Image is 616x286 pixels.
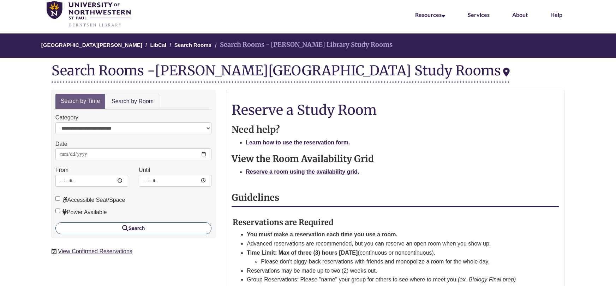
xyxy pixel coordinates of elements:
[58,248,132,254] a: View Confirmed Reservations
[458,276,516,282] em: (ex. Biology Final prep)
[55,113,78,122] label: Category
[139,166,150,175] label: Until
[155,62,510,79] div: [PERSON_NAME][GEOGRAPHIC_DATA] Study Rooms
[55,196,60,201] input: Accessible Seat/Space
[247,275,542,284] li: Group Reservations: Please "name" your group for others to see where to meet you.
[106,94,159,110] a: Search by Room
[247,231,397,237] strong: You must make a reservation each time you use a room.
[55,209,60,213] input: Power Available
[247,239,542,248] li: Advanced reservations are recommended, but you can reserve an open room when you show up.
[468,11,490,18] a: Services
[55,94,105,109] a: Search by Time
[232,102,559,117] h1: Reserve a Study Room
[415,11,445,18] a: Resources
[246,139,350,145] a: Learn how to use the reservation form.
[232,192,279,203] strong: Guidelines
[261,257,542,266] li: Please don't piggy-back reservations with friends and monopolize a room for the whole day.
[550,11,562,18] a: Help
[512,11,528,18] a: About
[55,195,125,205] label: Accessible Seat/Space
[55,222,211,234] button: Search
[174,42,211,48] a: Search Rooms
[52,63,510,83] div: Search Rooms -
[47,1,131,27] img: UNWSP Library Logo
[55,166,68,175] label: From
[213,40,393,50] li: Search Rooms - [PERSON_NAME] Library Study Rooms
[247,266,542,275] li: Reservations may be made up to two (2) weeks out.
[55,139,67,149] label: Date
[232,124,280,135] strong: Need help?
[247,248,542,266] li: (continuous or noncontinuous).
[247,250,358,256] strong: Time Limit: Max of three (3) hours [DATE]
[55,208,107,217] label: Power Available
[41,42,142,48] a: [GEOGRAPHIC_DATA][PERSON_NAME]
[52,33,564,58] nav: Breadcrumb
[246,169,359,175] a: Reserve a room using the availability grid.
[232,153,374,164] strong: View the Room Availability Grid
[150,42,166,48] a: LibCal
[233,217,334,227] strong: Reservations are Required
